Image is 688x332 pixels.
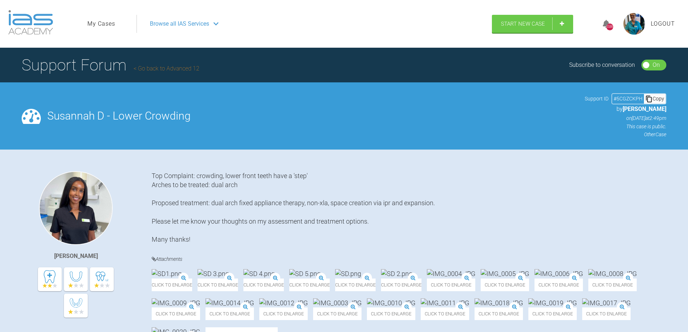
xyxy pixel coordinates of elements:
span: Click to enlarge [582,307,631,320]
h1: Support Forum [22,52,199,78]
p: This case is public. [585,122,666,130]
span: Click to enlarge [289,279,330,291]
img: SD1.png [152,269,182,278]
a: Logout [651,19,675,29]
span: Click to enlarge [152,279,192,291]
img: IMG_0012.JPG [259,298,308,307]
span: Click to enlarge [535,279,583,291]
span: Browse all IAS Services [150,19,209,29]
img: IMG_0018.JPG [475,298,523,307]
img: IMG_0019.JPG [528,298,577,307]
span: Click to enlarge [528,307,577,320]
img: IMG_0014.JPG [205,298,254,307]
p: by [585,104,666,114]
span: Click to enlarge [421,307,469,320]
div: Copy [644,94,666,103]
img: IMG_0004.JPG [427,269,475,278]
span: Click to enlarge [367,307,415,320]
div: On [653,60,660,70]
img: IMG_0008.JPG [588,269,637,278]
span: Click to enlarge [152,307,200,320]
span: Click to enlarge [205,307,254,320]
span: Click to enlarge [335,279,376,291]
img: SD 3.png [198,269,229,278]
span: Click to enlarge [313,307,362,320]
img: IMG_0003.JPG [313,298,362,307]
span: Click to enlarge [588,279,637,291]
div: # 5CGZCKPH [612,95,644,103]
img: SD 5.png [289,269,321,278]
span: Support ID [585,95,609,103]
img: profile.png [623,13,645,35]
div: Top Complaint: crowding, lower front teeth have a 'step' Arches to be treated: dual arch Proposed... [152,171,666,244]
img: IMG_0009.JPG [152,298,200,307]
img: IMG_0005.JPG [481,269,529,278]
img: SD 2.png [381,269,412,278]
img: IMG_0010.JPG [367,298,415,307]
span: Click to enlarge [243,279,284,291]
span: Click to enlarge [259,307,308,320]
h2: Susannah D - Lower Crowding [47,111,578,121]
img: SD 4.png [243,269,275,278]
p: Other Case [585,130,666,138]
span: Click to enlarge [475,307,523,320]
img: logo-light.3e3ef733.png [8,10,53,35]
div: [PERSON_NAME] [54,251,98,261]
img: SD.png [335,269,361,278]
img: Mariam Samra [39,171,113,245]
h4: Attachments [152,255,666,264]
span: Click to enlarge [198,279,238,291]
a: Start New Case [492,15,573,33]
img: IMG_0011.JPG [421,298,469,307]
span: [PERSON_NAME] [623,105,666,112]
span: Click to enlarge [381,279,421,291]
span: Start New Case [501,21,545,27]
a: Go back to Advanced 12 [134,65,199,72]
div: 5586 [606,23,613,30]
a: My Cases [87,19,115,29]
img: IMG_0017.JPG [582,298,631,307]
p: on [DATE] at 2:49pm [585,114,666,122]
span: Click to enlarge [481,279,529,291]
img: IMG_0006.JPG [535,269,583,278]
span: Click to enlarge [427,279,475,291]
div: Subscribe to conversation [569,60,635,70]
